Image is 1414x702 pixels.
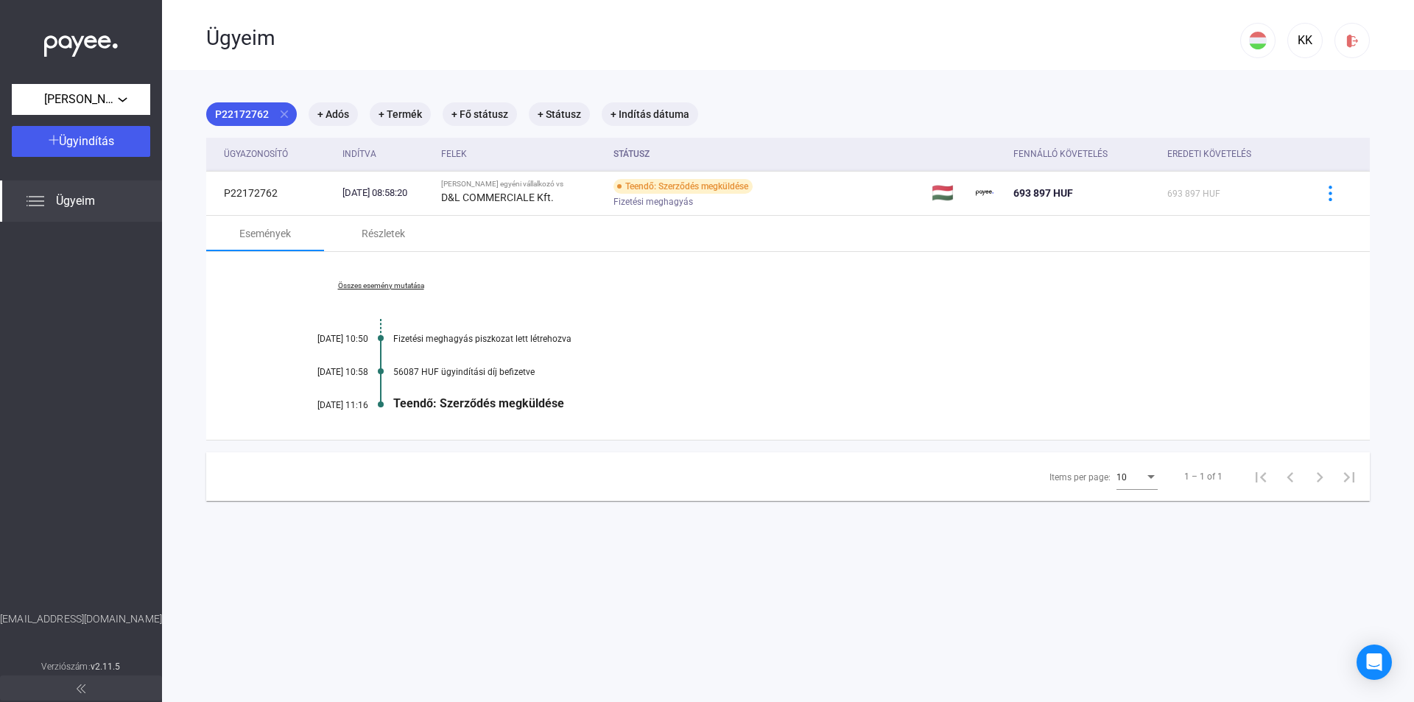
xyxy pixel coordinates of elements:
div: Eredeti követelés [1167,145,1251,163]
div: Teendő: Szerződés megküldése [613,179,753,194]
mat-chip: + Státusz [529,102,590,126]
button: more-blue [1315,178,1346,208]
img: more-blue [1323,186,1338,201]
div: [DATE] 11:16 [280,400,368,410]
div: Fennálló követelés [1013,145,1156,163]
button: Previous page [1276,462,1305,491]
div: Eredeti követelés [1167,145,1296,163]
img: plus-white.svg [49,135,59,145]
div: 56087 HUF ügyindítási díj befizetve [393,367,1296,377]
mat-chip: + Termék [370,102,431,126]
img: list.svg [27,192,44,210]
div: [DATE] 08:58:20 [342,186,429,200]
mat-chip: + Indítás dátuma [602,102,698,126]
button: Last page [1334,462,1364,491]
button: KK [1287,23,1323,58]
strong: D&L COMMERCIALE Kft. [441,192,554,203]
div: Fizetési meghagyás piszkozat lett létrehozva [393,334,1296,344]
mat-select: Items per page: [1116,468,1158,485]
td: P22172762 [206,171,337,215]
div: Ügyazonosító [224,145,331,163]
button: First page [1246,462,1276,491]
span: [PERSON_NAME] egyéni vállalkozó [44,91,118,108]
mat-chip: + Fő státusz [443,102,517,126]
div: Teendő: Szerződés megküldése [393,396,1296,410]
span: 10 [1116,472,1127,482]
div: Ügyeim [206,26,1240,51]
div: Események [239,225,291,242]
img: logout-red [1345,33,1360,49]
td: 🇭🇺 [926,171,969,215]
button: Ügyindítás [12,126,150,157]
mat-chip: + Adós [309,102,358,126]
img: arrow-double-left-grey.svg [77,684,85,693]
button: Next page [1305,462,1334,491]
button: HU [1240,23,1276,58]
strong: v2.11.5 [91,661,121,672]
button: [PERSON_NAME] egyéni vállalkozó [12,84,150,115]
span: Ügyindítás [59,134,114,148]
div: Felek [441,145,602,163]
span: 693 897 HUF [1013,187,1073,199]
div: Indítva [342,145,429,163]
div: Indítva [342,145,376,163]
div: Fennálló követelés [1013,145,1108,163]
div: KK [1292,32,1318,49]
button: logout-red [1334,23,1370,58]
div: Ügyazonosító [224,145,288,163]
div: Felek [441,145,467,163]
mat-icon: close [278,108,291,121]
div: [DATE] 10:58 [280,367,368,377]
img: HU [1249,32,1267,49]
th: Státusz [608,138,926,171]
div: Részletek [362,225,405,242]
span: Ügyeim [56,192,95,210]
div: Items per page: [1049,468,1111,486]
img: payee-logo [976,184,993,202]
img: white-payee-white-dot.svg [44,27,118,57]
div: [DATE] 10:50 [280,334,368,344]
div: Open Intercom Messenger [1357,645,1392,680]
span: 693 897 HUF [1167,189,1220,199]
mat-chip: P22172762 [206,102,297,126]
span: Fizetési meghagyás [613,193,693,211]
div: 1 – 1 of 1 [1184,468,1223,485]
a: Összes esemény mutatása [280,281,482,290]
div: [PERSON_NAME] egyéni vállalkozó vs [441,180,602,189]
